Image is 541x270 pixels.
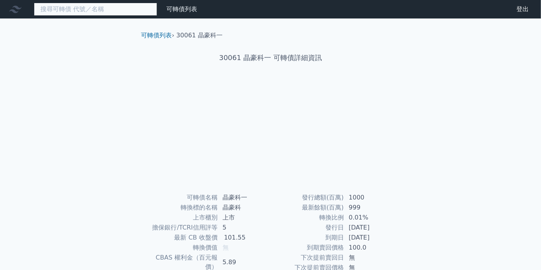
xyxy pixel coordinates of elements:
[344,213,397,223] td: 0.01%
[34,3,157,16] input: 搜尋可轉債 代號／名稱
[144,193,218,203] td: 可轉債名稱
[344,193,397,203] td: 1000
[344,223,397,233] td: [DATE]
[502,233,541,270] iframe: Chat Widget
[271,213,344,223] td: 轉換比例
[344,203,397,213] td: 999
[344,243,397,253] td: 100.0
[144,203,218,213] td: 轉換標的名稱
[144,213,218,223] td: 上市櫃別
[344,253,397,263] td: 無
[135,52,406,63] h1: 30061 晶豪科一 可轉債詳細資訊
[218,213,271,223] td: 上市
[271,193,344,203] td: 發行總額(百萬)
[141,31,174,40] li: ›
[144,233,218,243] td: 最新 CB 收盤價
[141,32,172,39] a: 可轉債列表
[344,233,397,243] td: [DATE]
[144,243,218,253] td: 轉換價值
[271,233,344,243] td: 到期日
[271,203,344,213] td: 最新餘額(百萬)
[510,3,535,15] a: 登出
[271,223,344,233] td: 發行日
[223,244,229,251] span: 無
[218,223,271,233] td: 5
[502,233,541,270] div: 聊天小工具
[144,223,218,233] td: 擔保銀行/TCRI信用評等
[218,203,271,213] td: 晶豪科
[176,31,223,40] li: 30061 晶豪科一
[218,193,271,203] td: 晶豪科一
[271,253,344,263] td: 下次提前賣回日
[166,5,197,13] a: 可轉債列表
[271,243,344,253] td: 到期賣回價格
[223,233,247,242] div: 101.55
